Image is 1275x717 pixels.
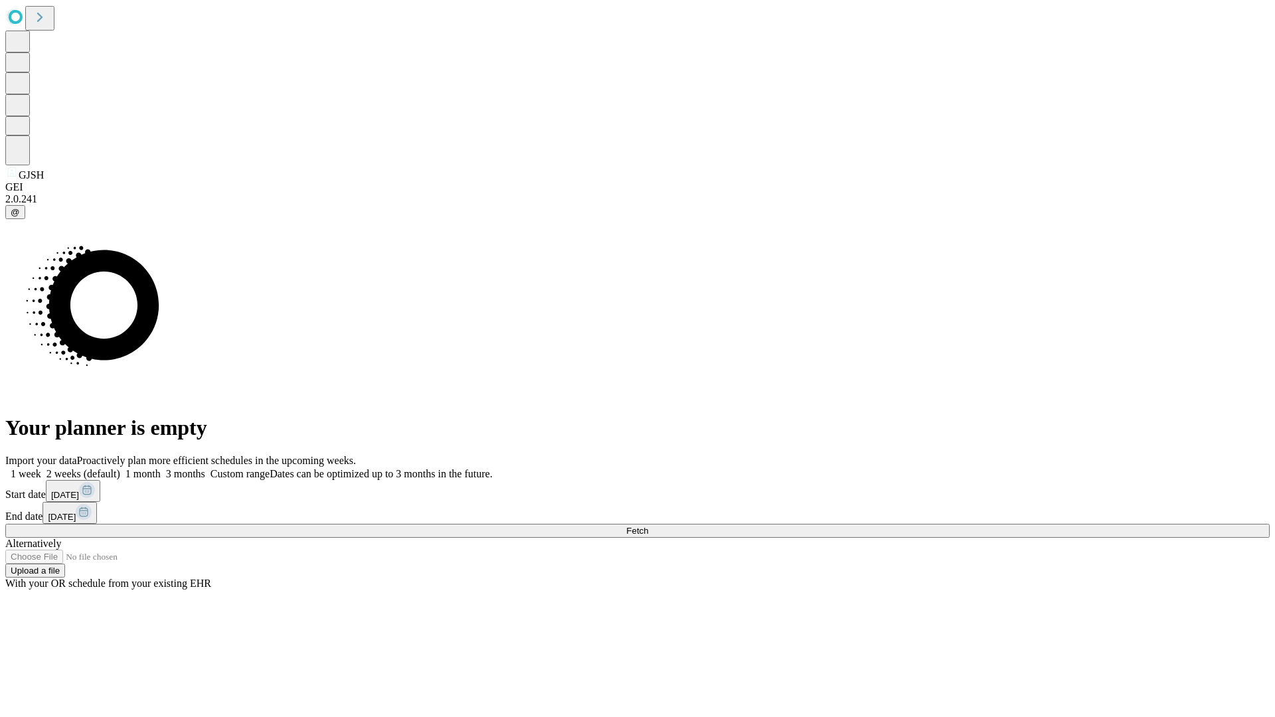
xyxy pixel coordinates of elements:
span: 3 months [166,468,205,479]
span: 2 weeks (default) [46,468,120,479]
button: @ [5,205,25,219]
span: Fetch [626,526,648,536]
div: GEI [5,181,1270,193]
span: [DATE] [51,490,79,500]
div: Start date [5,480,1270,502]
span: [DATE] [48,512,76,522]
div: End date [5,502,1270,524]
span: Import your data [5,455,77,466]
button: [DATE] [46,480,100,502]
span: Alternatively [5,538,61,549]
div: 2.0.241 [5,193,1270,205]
span: 1 month [126,468,161,479]
span: @ [11,207,20,217]
button: Fetch [5,524,1270,538]
span: Custom range [211,468,270,479]
button: [DATE] [42,502,97,524]
button: Upload a file [5,564,65,578]
span: Dates can be optimized up to 3 months in the future. [270,468,492,479]
h1: Your planner is empty [5,416,1270,440]
span: 1 week [11,468,41,479]
span: Proactively plan more efficient schedules in the upcoming weeks. [77,455,356,466]
span: GJSH [19,169,44,181]
span: With your OR schedule from your existing EHR [5,578,211,589]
